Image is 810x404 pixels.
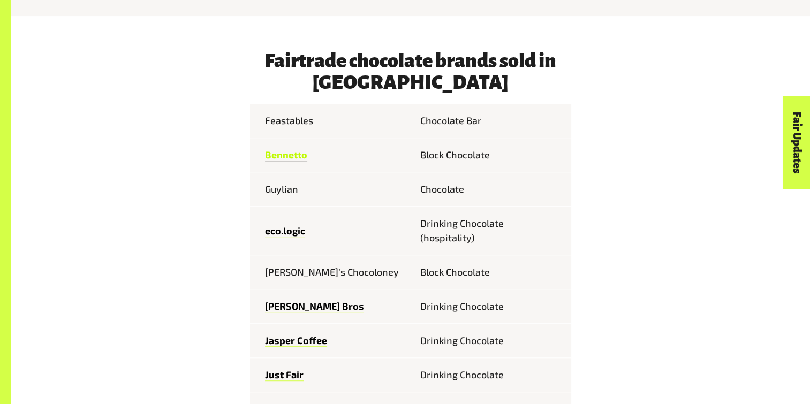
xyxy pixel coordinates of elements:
a: Jasper Coffee [265,334,327,347]
a: Bennetto [265,149,307,161]
a: [PERSON_NAME] Bros [265,300,364,312]
td: Feastables [250,104,411,138]
td: Drinking Chocolate [411,289,571,324]
td: Block Chocolate [411,255,571,289]
td: Guylian [250,172,411,207]
td: Drinking Chocolate [411,358,571,392]
td: Chocolate [411,172,571,207]
td: [PERSON_NAME]’s Chocoloney [250,255,411,289]
a: eco.logic [265,225,305,237]
td: Block Chocolate [411,138,571,172]
td: Chocolate Bar [411,104,571,138]
td: Drinking Chocolate [411,324,571,358]
a: Just Fair [265,369,304,381]
td: Drinking Chocolate (hospitality) [411,207,571,255]
h3: Fairtrade chocolate brands sold in [GEOGRAPHIC_DATA] [250,50,571,93]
